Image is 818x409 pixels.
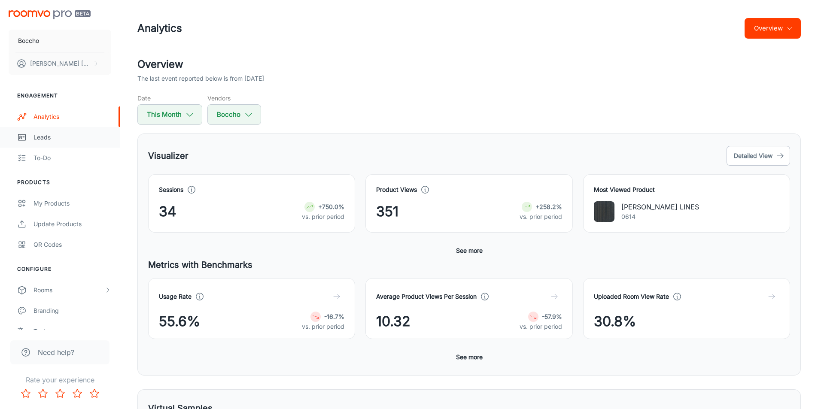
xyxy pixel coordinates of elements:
[137,57,801,72] h2: Overview
[318,203,344,210] strong: +750.0%
[9,30,111,52] button: Boccho
[520,322,562,331] p: vs. prior period
[727,146,790,166] button: Detailed View
[137,94,202,103] h5: Date
[207,104,261,125] button: Boccho
[34,385,52,402] button: Rate 2 star
[453,349,486,365] button: See more
[17,385,34,402] button: Rate 1 star
[137,74,264,83] p: The last event reported below is from [DATE]
[594,201,614,222] img: WOLIN LINES
[148,258,790,271] h5: Metrics with Benchmarks
[137,21,182,36] h1: Analytics
[33,327,111,336] div: Texts
[148,149,189,162] h5: Visualizer
[52,385,69,402] button: Rate 3 star
[159,185,183,194] h4: Sessions
[594,185,779,194] h4: Most Viewed Product
[30,59,91,68] p: [PERSON_NAME] [PERSON_NAME]
[535,203,562,210] strong: +258.2%
[159,311,200,332] span: 55.6%
[302,212,344,221] p: vs. prior period
[594,292,669,301] h4: Uploaded Room View Rate
[33,219,111,229] div: Update Products
[520,212,562,221] p: vs. prior period
[621,212,699,221] p: 0614
[207,94,261,103] h5: Vendors
[745,18,801,39] button: Overview
[38,347,74,357] span: Need help?
[376,185,417,194] h4: Product Views
[542,313,562,320] strong: -57.9%
[9,52,111,75] button: [PERSON_NAME] [PERSON_NAME]
[33,240,111,249] div: QR Codes
[7,375,113,385] p: Rate your experience
[159,201,176,222] span: 34
[302,322,344,331] p: vs. prior period
[33,153,111,163] div: To-do
[376,201,398,222] span: 351
[33,199,111,208] div: My Products
[33,133,111,142] div: Leads
[594,311,636,332] span: 30.8%
[33,285,104,295] div: Rooms
[324,313,344,320] strong: -16.7%
[18,36,39,45] p: Boccho
[453,243,486,258] button: See more
[33,306,111,315] div: Branding
[137,104,202,125] button: This Month
[33,112,111,121] div: Analytics
[159,292,192,301] h4: Usage Rate
[69,385,86,402] button: Rate 4 star
[376,311,411,332] span: 10.32
[86,385,103,402] button: Rate 5 star
[621,202,699,212] p: [PERSON_NAME] LINES
[376,292,477,301] h4: Average Product Views Per Session
[9,10,91,19] img: Roomvo PRO Beta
